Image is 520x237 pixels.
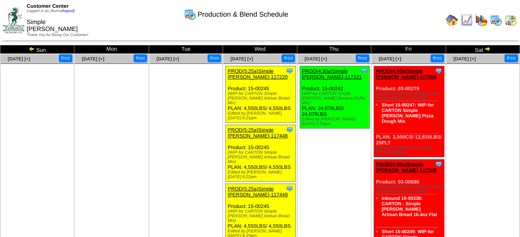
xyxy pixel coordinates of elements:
[3,7,24,33] img: ZoRoCo_Logo(Green%26Foil)%20jpg.webp
[27,19,78,33] span: Simple [PERSON_NAME]
[0,45,74,54] td: Sun
[300,66,370,129] div: Product: 15-00242 PLAN: 24,078LBS / 24,078LBS
[505,54,518,62] button: Print
[228,150,295,164] div: (WIP-for CARTON Simple [PERSON_NAME] Artisan Bread Mix)
[446,14,458,26] img: home.gif
[228,111,295,120] div: Edited by [PERSON_NAME] [DATE] 6:21pm
[356,54,369,62] button: Print
[74,45,149,54] td: Mon
[226,66,296,123] div: Product: 15-00245 PLAN: 4,550LBS / 4,550LBS
[230,56,253,62] a: [DATE] [+]
[27,33,88,37] span: Thank You for Being Our Customer!
[228,91,295,105] div: (WIP-for CARTON Simple [PERSON_NAME] Artisan Bread Mix)
[376,68,437,80] a: PROD(4:00a)Simple [PERSON_NAME]-117204
[286,67,293,75] img: Tooltip
[197,10,288,19] span: Production & Blend Schedule
[376,185,444,194] div: (Simple [PERSON_NAME] Artisan Bread (6/10.4oz Cartons))
[8,56,30,62] a: [DATE] [+]
[82,56,105,62] a: [DATE] [+]
[29,46,35,52] img: arrowleft.gif
[446,45,520,54] td: Sat
[302,117,370,126] div: Edited by [PERSON_NAME] [DATE] 6:58pm
[228,209,295,223] div: (WIP-for CARTON Simple [PERSON_NAME] Artisan Bread Mix)
[286,126,293,134] img: Tooltip
[134,54,147,62] button: Print
[281,54,295,62] button: Print
[228,127,288,139] a: PROD(5:25a)Simple [PERSON_NAME]-117448
[376,91,444,101] div: (Simple [PERSON_NAME] Pizza Dough (6/9.8oz Cartons))
[460,14,473,26] img: line_graph.gif
[376,146,444,155] div: Edited by [PERSON_NAME] [DATE] 6:50pm
[484,46,491,52] img: arrowright.gif
[184,8,196,21] img: calendarprod.gif
[490,14,502,26] img: calendarprod.gif
[27,3,69,9] span: Customer Center
[228,170,295,179] div: Edited by [PERSON_NAME] [DATE] 6:22pm
[223,45,297,54] td: Wed
[475,14,487,26] img: graph.gif
[62,9,75,13] a: (logout)
[226,125,296,182] div: Product: 15-00245 PLAN: 4,550LBS / 4,550LBS
[297,45,371,54] td: Thu
[360,67,368,75] img: Tooltip
[156,56,179,62] a: [DATE] [+]
[382,102,434,124] a: Short 15-00247: WIP-for CARTON Simple [PERSON_NAME] Pizza Dough Mix
[149,45,223,54] td: Tue
[435,160,443,168] img: Tooltip
[302,68,362,80] a: PROD(4:30a)Simple [PERSON_NAME]-117221
[286,185,293,192] img: Tooltip
[228,68,288,80] a: PROD(5:25a)Simple [PERSON_NAME]-117220
[376,161,437,173] a: PROD(4:00p)Simple [PERSON_NAME]-117205
[431,54,444,62] button: Print
[27,9,75,13] span: Logged in as Jburns
[435,67,443,75] img: Tooltip
[371,45,446,54] td: Fri
[228,186,288,197] a: PROD(5:25a)Simple [PERSON_NAME]-117449
[208,54,221,62] button: Print
[304,56,327,62] a: [DATE] [+]
[59,54,72,62] button: Print
[453,56,476,62] a: [DATE] [+]
[302,91,370,105] div: (WIP-for CARTON Simple [PERSON_NAME] Banana Muffin Mix)
[505,14,517,26] img: calendarinout.gif
[382,196,437,217] a: Inbound 10-00338: CARTON - Simple [PERSON_NAME] Artisan Bread 10.4oz Flat
[374,66,444,157] div: Product: 03-00279 PLAN: 3,500CS / 12,810LBS / 25PLT
[379,56,401,62] a: [DATE] [+]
